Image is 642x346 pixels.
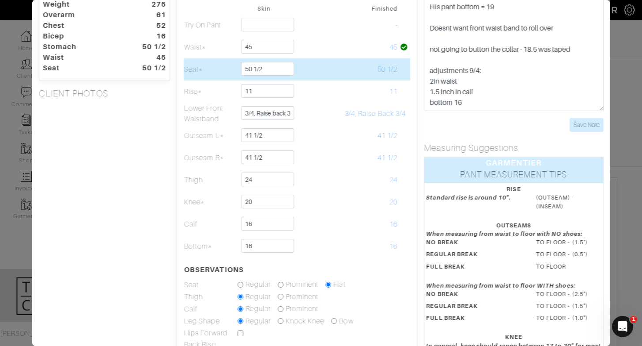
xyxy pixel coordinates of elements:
[184,103,237,125] td: Lower Front Waistband
[39,88,170,99] h5: CLIENT PHOTOS
[339,316,353,327] label: Bow
[184,147,237,169] td: Outseam R*
[184,303,237,315] td: Calf
[426,282,575,289] em: When measuring from waist to floor WITH shoes:
[419,302,529,314] dt: REGULAR BREAK
[184,258,237,279] th: OBSERVATIONS
[426,194,510,201] em: Standard rise is around 10".
[389,43,397,51] span: 45
[419,238,529,250] dt: NO BREAK
[389,198,397,206] span: 20
[529,290,608,298] dd: TO FLOOR - (2.5")
[127,63,173,73] dt: 50 1/2
[127,42,173,52] dt: 50 1/2
[184,213,237,235] td: Calf
[245,279,270,290] label: Regular
[184,291,237,304] td: Thigh
[36,10,127,20] dt: Overarm
[127,31,173,42] dt: 16
[286,292,318,302] label: Prominent
[426,185,601,193] div: RISE
[424,142,603,153] h5: Measuring Suggestions
[36,52,127,63] dt: Waist
[426,333,601,341] div: KNEE
[612,316,633,337] iframe: Intercom live chat
[184,315,237,328] td: Leg Shape
[529,193,608,210] dd: (OUTSEAM) - (INSEAM)
[378,65,397,73] span: 50 1/2
[127,20,173,31] dt: 52
[529,314,608,322] dd: TO FLOOR - (1.0")
[378,132,397,140] span: 41 1/2
[184,58,237,81] td: Seat*
[395,21,397,29] span: -
[184,14,237,36] td: Try On Pant
[424,169,603,183] div: PANT MEASUREMENT TIPS
[127,10,173,20] dt: 61
[184,191,237,213] td: Knee*
[127,52,173,63] dt: 45
[184,279,237,291] td: Seat
[630,316,637,323] span: 1
[529,250,608,258] dd: TO FLOOR - (0.5")
[286,304,318,314] label: Prominent
[184,125,237,147] td: Outseam L*
[345,110,406,118] span: 3/4, Raise Back 3/4
[36,20,127,31] dt: Chest
[184,327,237,339] td: Hips Forward
[419,250,529,262] dt: REGULAR BREAK
[36,63,127,73] dt: Seat
[36,42,127,52] dt: Stomach
[529,262,608,271] dd: TO FLOOR
[184,36,237,58] td: Waist*
[184,169,237,191] td: Thigh
[378,154,397,162] span: 41 1/2
[389,220,397,228] span: 16
[245,304,270,314] label: Regular
[569,118,603,132] input: Save Note
[529,238,608,246] dd: TO FLOOR - (1.5")
[426,231,582,237] em: When measuring from waist to floor with NO shoes:
[245,316,270,327] label: Regular
[36,31,127,42] dt: Bicep
[333,279,345,290] label: Flat
[426,221,601,230] div: OUTSEAMS
[389,176,397,184] span: 24
[419,262,529,274] dt: FULL BREAK
[372,5,397,12] small: Finished
[184,235,237,258] td: Bottom*
[424,157,603,169] div: GARMENTIER
[389,88,397,96] span: 11
[286,279,318,290] label: Prominent
[389,242,397,250] span: 16
[529,302,608,310] dd: TO FLOOR - (1.5")
[257,5,270,12] small: Skin
[286,316,325,327] label: Knock Knee
[419,290,529,302] dt: NO BREAK
[184,81,237,103] td: Rise*
[245,292,270,302] label: Regular
[419,314,529,326] dt: FULL BREAK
